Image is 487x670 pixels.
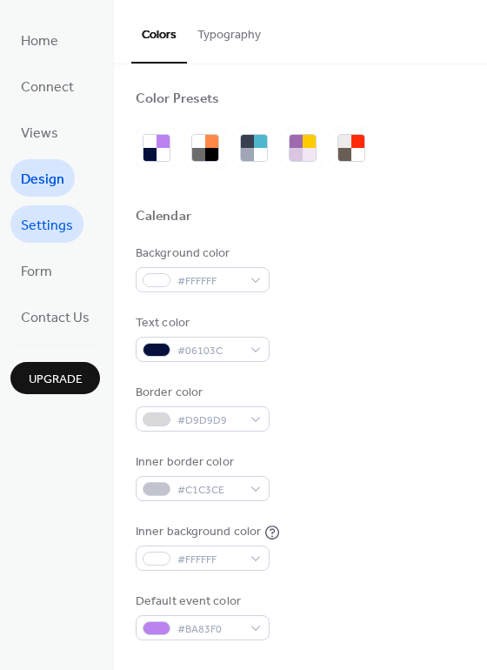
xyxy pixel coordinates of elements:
[136,593,266,611] div: Default event color
[21,305,90,332] span: Contact Us
[21,258,52,285] span: Form
[136,90,219,109] div: Color Presets
[10,67,84,104] a: Connect
[177,342,242,360] span: #06103C
[21,166,64,193] span: Design
[177,551,242,569] span: #FFFFFF
[10,159,75,197] a: Design
[177,620,242,639] span: #BA83F0
[136,208,191,226] div: Calendar
[29,371,83,389] span: Upgrade
[136,245,266,263] div: Background color
[10,205,83,243] a: Settings
[177,481,242,499] span: #C1C3CE
[21,212,73,239] span: Settings
[136,523,261,541] div: Inner background color
[21,28,58,55] span: Home
[21,120,58,147] span: Views
[10,21,69,58] a: Home
[177,272,242,291] span: #FFFFFF
[177,412,242,430] span: #D9D9D9
[136,384,266,402] div: Border color
[10,298,100,335] a: Contact Us
[21,74,74,101] span: Connect
[136,453,266,472] div: Inner border color
[10,113,69,151] a: Views
[10,251,63,289] a: Form
[10,362,100,394] button: Upgrade
[136,314,266,332] div: Text color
